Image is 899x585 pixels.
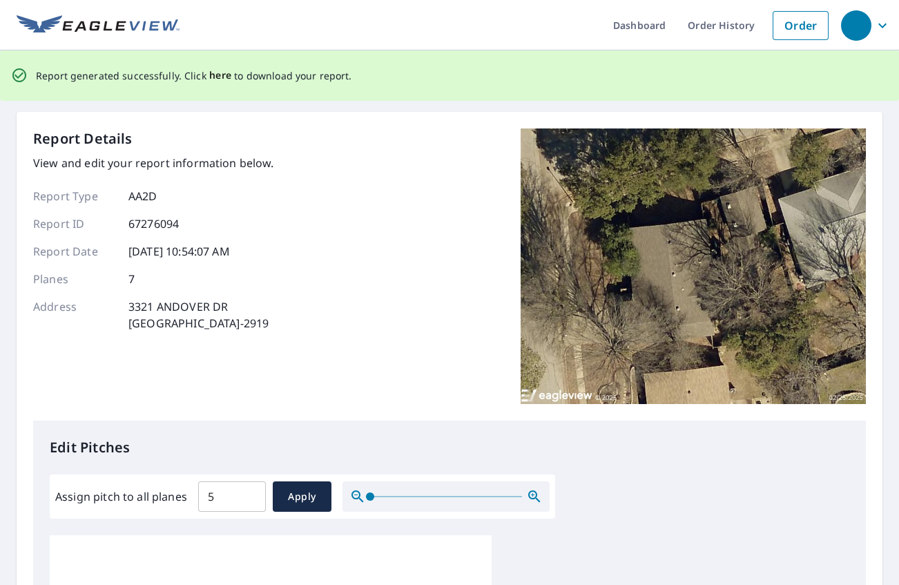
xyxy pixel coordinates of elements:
[273,481,331,512] button: Apply
[33,215,116,232] p: Report ID
[128,188,157,204] p: AA2D
[128,298,269,332] p: 3321 ANDOVER DR [GEOGRAPHIC_DATA]-2919
[33,298,116,332] p: Address
[36,67,352,84] p: Report generated successfully. Click to download your report.
[33,188,116,204] p: Report Type
[198,477,266,516] input: 00.0
[33,243,116,260] p: Report Date
[33,271,116,287] p: Planes
[773,11,829,40] a: Order
[17,15,180,36] img: EV Logo
[128,243,230,260] p: [DATE] 10:54:07 AM
[33,155,274,171] p: View and edit your report information below.
[128,271,135,287] p: 7
[521,128,866,405] img: Top image
[209,67,232,84] button: here
[50,437,849,458] p: Edit Pitches
[128,215,179,232] p: 67276094
[33,128,133,149] p: Report Details
[284,488,320,506] span: Apply
[55,488,187,505] label: Assign pitch to all planes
